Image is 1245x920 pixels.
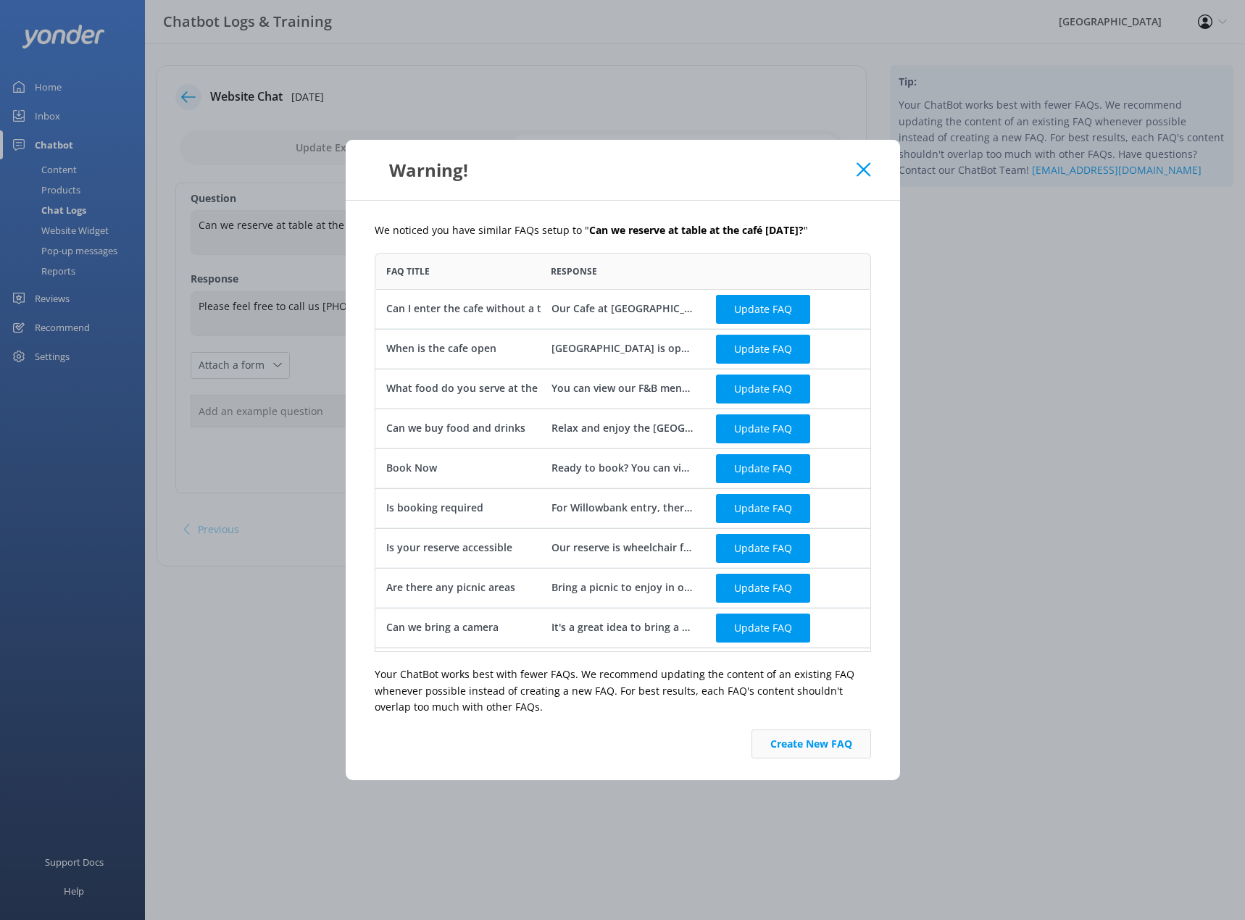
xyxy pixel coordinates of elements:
[386,619,499,635] div: Can we bring a camera
[375,448,871,488] div: row
[375,329,871,369] div: row
[375,158,857,182] div: Warning!
[375,488,871,528] div: row
[375,608,871,648] div: row
[551,540,694,556] div: Our reserve is wheelchair friendly - we'd recommend bringing a friend to assist with gates and in...
[551,340,694,356] div: [GEOGRAPHIC_DATA] is open from 9:30am daily.
[375,369,871,409] div: row
[375,648,871,687] div: row
[551,380,694,396] div: You can view our F&B menus online at [URL][DOMAIN_NAME]. By combining New Zealand food, wine, wil...
[386,380,561,396] div: What food do you serve at the cafe
[386,460,437,476] div: Book Now
[589,223,804,237] b: Can we reserve at table at the café [DATE]?
[551,500,694,516] div: For Willowbank entry, there's no requirement to pre book tickets. To speed up check-in, buying ti...
[375,409,871,448] div: row
[386,264,430,278] span: FAQ Title
[716,335,810,364] button: Update FAQ
[386,540,512,556] div: Is your reserve accessible
[716,375,810,403] button: Update FAQ
[386,420,525,436] div: Can we buy food and drinks
[375,289,871,651] div: grid
[375,528,871,568] div: row
[386,340,496,356] div: When is the cafe open
[551,619,694,635] div: It's a great idea to bring a camera! We do ask that no cameras are used in the nocturnal house so...
[386,580,515,595] div: Are there any picnic areas
[551,301,694,317] div: Our Cafe at [GEOGRAPHIC_DATA] is open to the general public, regardless of whether you visit the ...
[386,500,483,516] div: Is booking required
[375,289,871,329] div: row
[375,666,871,715] p: Your ChatBot works best with fewer FAQs. We recommend updating the content of an existing FAQ whe...
[716,534,810,563] button: Update FAQ
[375,568,871,608] div: row
[716,454,810,483] button: Update FAQ
[716,295,810,324] button: Update FAQ
[386,301,565,317] div: Can I enter the cafe without a ticket
[551,580,694,595] div: Bring a picnic to enjoy in one of the picnic areas within the reserve.
[716,614,810,643] button: Update FAQ
[551,264,597,278] span: Response
[375,222,871,238] p: We noticed you have similar FAQs setup to " "
[551,420,694,436] div: Relax and enjoy the [GEOGRAPHIC_DATA] and bar, before, during or after exploring the reserve! Vie...
[857,162,870,177] button: Close
[751,729,871,758] button: Create New FAQ
[551,460,694,476] div: Ready to book? You can view live availability and book your tickets online from [URL][DOMAIN_NAME...
[716,574,810,603] button: Update FAQ
[716,494,810,523] button: Update FAQ
[716,414,810,443] button: Update FAQ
